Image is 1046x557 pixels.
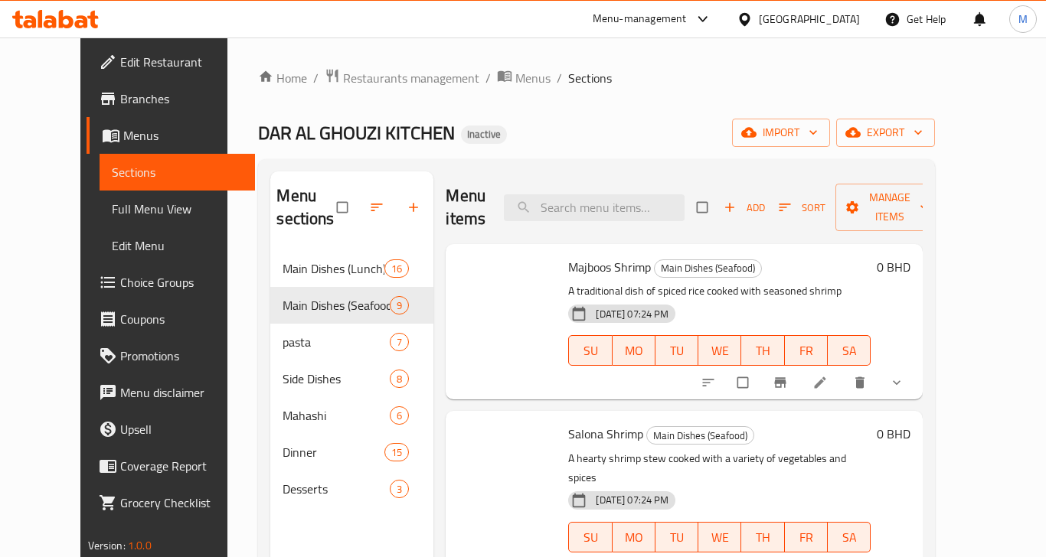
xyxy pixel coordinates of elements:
span: TU [662,340,692,362]
span: Manage items [848,188,932,226]
span: Add [724,199,765,217]
span: Mahashi [283,406,390,425]
span: Edit Menu [112,236,243,255]
span: Upsell [120,420,243,438]
span: Menus [515,69,551,87]
h2: Menu sections [276,184,337,230]
div: Main Dishes (Seafood) [646,426,754,445]
a: Branches [87,80,255,117]
button: SA [828,522,871,552]
div: items [390,296,409,314]
span: Main Dishes (Seafood) [647,427,753,445]
span: 16 [385,262,408,276]
div: Inactive [461,125,507,144]
button: Manage items [835,184,944,231]
span: Sections [568,69,612,87]
div: items [390,370,409,388]
span: WE [704,340,735,362]
h2: Menu items [446,184,485,230]
span: Restaurants management [343,69,479,87]
div: items [384,259,409,278]
span: SU [575,526,606,549]
div: [GEOGRAPHIC_DATA] [759,11,860,28]
div: items [390,406,409,425]
button: Add section [397,191,433,224]
span: Coupons [120,310,243,328]
span: 3 [391,482,408,497]
button: WE [698,522,741,552]
span: import [744,123,818,142]
div: items [390,480,409,498]
a: Choice Groups [87,264,255,301]
span: Desserts [283,480,390,498]
span: Side Dishes [283,370,390,388]
div: items [384,443,409,461]
span: SU [575,340,606,362]
span: Promotions [120,347,243,365]
span: Main Dishes (Seafood) [655,259,761,277]
a: Full Menu View [100,191,255,227]
a: Coverage Report [87,448,255,484]
button: TH [741,335,784,366]
span: 1.0.0 [128,536,152,555]
button: sort-choices [691,366,728,399]
a: Grocery Checklist [87,484,255,521]
span: Main Dishes (Seafood) [283,296,390,314]
button: SU [568,522,612,552]
span: pasta [283,333,390,351]
nav: breadcrumb [258,68,935,88]
li: / [485,69,491,87]
span: [DATE] 07:24 PM [590,307,675,321]
p: A hearty shrimp stew cooked with a variety of vegetables and spices [568,449,871,487]
div: Main Dishes (Lunch) [283,259,384,278]
button: MO [613,335,655,366]
span: Dinner [283,443,384,461]
a: Home [258,69,307,87]
div: Desserts3 [270,471,433,507]
button: delete [843,366,880,399]
span: Sort items [769,196,835,220]
a: Sections [100,154,255,191]
span: Add item [720,196,769,220]
span: M [1018,11,1028,28]
span: Sections [112,163,243,181]
span: Grocery Checklist [120,493,243,512]
span: Branches [120,90,243,108]
a: Menu disclaimer [87,374,255,411]
a: Promotions [87,337,255,374]
a: Menus [497,68,551,88]
span: MO [619,340,649,362]
h6: 0 BHD [877,256,910,278]
button: TU [655,522,698,552]
span: Select section [688,193,720,222]
button: Add [720,196,769,220]
div: Mahashi6 [270,397,433,434]
button: FR [785,335,828,366]
li: / [557,69,562,87]
span: SA [834,340,865,362]
span: [DATE] 07:24 PM [590,493,675,507]
button: WE [698,335,741,366]
input: search [504,194,685,221]
p: A traditional dish of spiced rice cooked with seasoned shrimp [568,282,871,301]
a: Coupons [87,301,255,337]
a: Upsell [87,411,255,448]
span: Version: [88,536,126,555]
span: Sort [779,199,825,217]
span: Full Menu View [112,200,243,218]
button: import [732,119,830,147]
span: Menus [123,126,243,145]
button: MO [613,522,655,552]
a: Edit menu item [812,375,831,390]
span: SA [834,526,865,549]
button: TH [741,522,784,552]
span: Select to update [728,368,760,397]
button: Sort [775,196,829,220]
svg: Show Choices [889,375,904,390]
span: Coverage Report [120,457,243,475]
button: SA [828,335,871,366]
span: 7 [391,335,408,350]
